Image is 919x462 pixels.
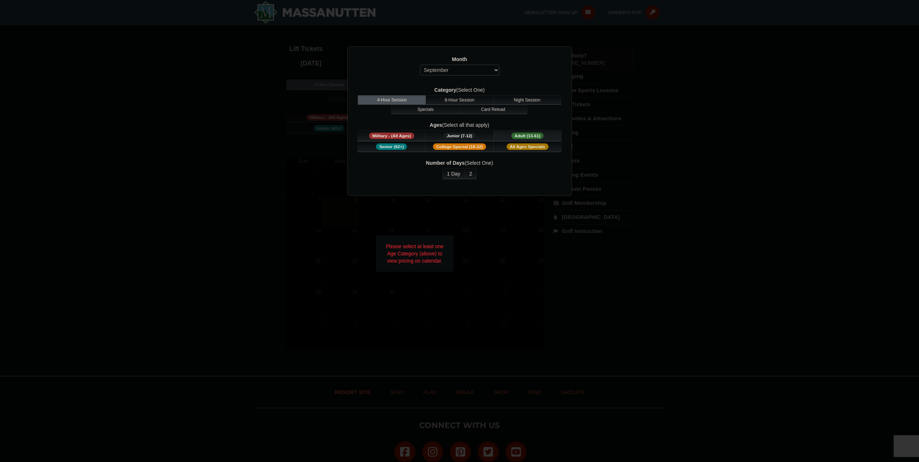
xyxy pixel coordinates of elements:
[357,159,563,167] label: (Select One)
[376,143,407,150] span: Senior (62+)
[464,168,477,179] button: 2
[459,105,527,114] button: Card Reload
[494,130,562,141] button: Adult (13-61)
[376,236,454,272] div: Please select at least one Age Category (above) to view pricing on calendar.
[425,95,493,105] button: 8-Hour Session
[433,143,486,150] span: College Special (18-22)
[430,122,442,128] strong: Ages
[434,87,456,93] strong: Category
[357,121,563,129] label: (Select all that apply)
[425,130,493,141] button: Junior (7-12)
[494,141,562,152] button: All Ages Specials
[369,133,414,139] span: Military - (All Ages)
[507,143,549,150] span: All Ages Specials
[443,133,476,139] span: Junior (7-12)
[357,130,425,141] button: Military - (All Ages)
[425,141,493,152] button: College Special (18-22)
[426,160,465,166] strong: Number of Days
[452,56,467,62] strong: Month
[493,95,561,105] button: Night Session
[357,86,563,94] label: (Select One)
[511,133,544,139] span: Adult (13-61)
[358,95,426,105] button: 4-Hour Session
[442,168,465,179] button: 1 Day
[391,105,459,114] button: Specials
[357,141,425,152] button: Senior (62+)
